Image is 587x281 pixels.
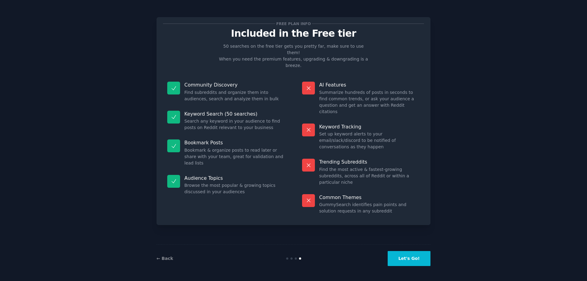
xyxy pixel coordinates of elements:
dd: Bookmark & organize posts to read later or share with your team, great for validation and lead lists [184,147,285,166]
p: Bookmark Posts [184,139,285,146]
p: Trending Subreddits [319,159,420,165]
p: AI Features [319,82,420,88]
p: 50 searches on the free tier gets you pretty far, make sure to use them! When you need the premiu... [216,43,371,69]
p: Common Themes [319,194,420,201]
span: Free plan info [275,20,312,27]
p: Keyword Tracking [319,124,420,130]
p: Keyword Search (50 searches) [184,111,285,117]
a: ← Back [157,256,173,261]
p: Audience Topics [184,175,285,181]
p: Included in the Free tier [163,28,424,39]
dd: GummySearch identifies pain points and solution requests in any subreddit [319,202,420,214]
p: Community Discovery [184,82,285,88]
dd: Find the most active & fastest-growing subreddits, across all of Reddit or within a particular niche [319,166,420,186]
dd: Browse the most popular & growing topics discussed in your audiences [184,182,285,195]
dd: Find subreddits and organize them into audiences, search and analyze them in bulk [184,89,285,102]
dd: Summarize hundreds of posts in seconds to find common trends, or ask your audience a question and... [319,89,420,115]
dd: Set up keyword alerts to your email/slack/discord to be notified of conversations as they happen [319,131,420,150]
button: Let's Go! [388,251,430,266]
dd: Search any keyword in your audience to find posts on Reddit relevant to your business [184,118,285,131]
